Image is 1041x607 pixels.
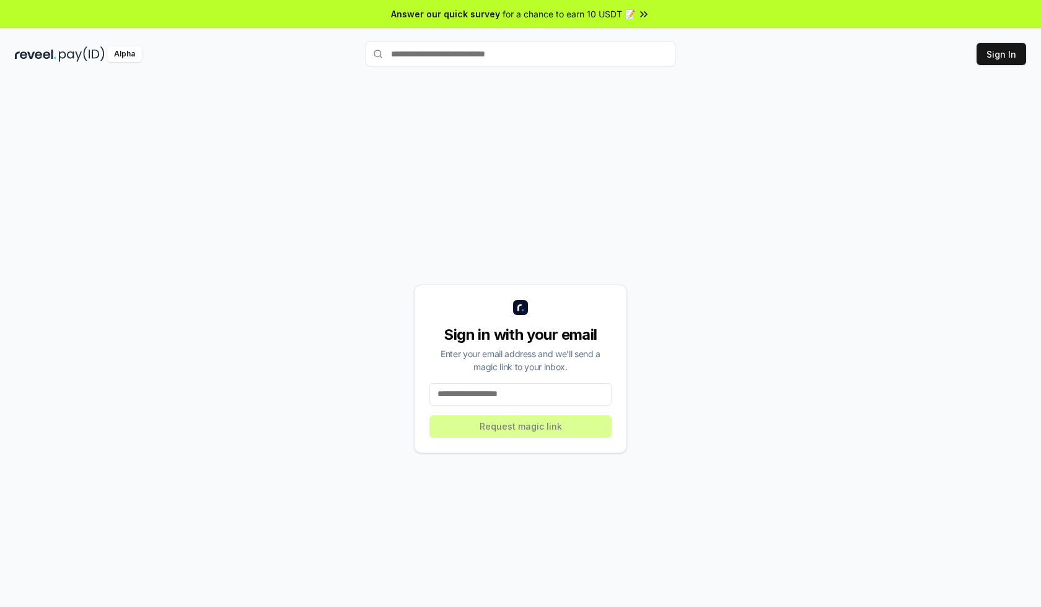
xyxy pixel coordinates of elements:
[429,347,612,373] div: Enter your email address and we’ll send a magic link to your inbox.
[429,325,612,345] div: Sign in with your email
[15,47,56,62] img: reveel_dark
[391,7,500,20] span: Answer our quick survey
[503,7,635,20] span: for a chance to earn 10 USDT 📝
[59,47,105,62] img: pay_id
[977,43,1026,65] button: Sign In
[107,47,142,62] div: Alpha
[513,300,528,315] img: logo_small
